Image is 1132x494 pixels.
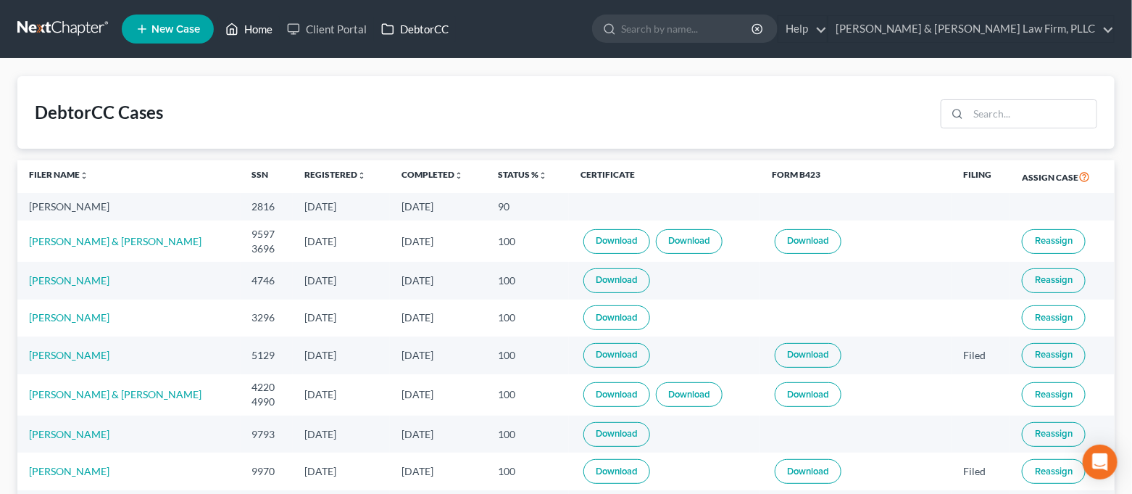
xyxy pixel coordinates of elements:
[29,349,109,361] a: [PERSON_NAME]
[293,416,389,453] td: [DATE]
[29,274,109,287] a: [PERSON_NAME]
[390,374,486,416] td: [DATE]
[29,388,201,400] a: [PERSON_NAME] & [PERSON_NAME]
[1022,343,1086,368] button: Reassign
[1083,445,1118,479] div: Open Intercom Messenger
[304,169,366,180] a: Registeredunfold_more
[390,221,486,262] td: [DATE]
[293,453,389,490] td: [DATE]
[486,221,569,262] td: 100
[293,221,389,262] td: [DATE]
[1035,274,1073,286] span: Reassign
[583,343,650,368] a: Download
[241,160,294,194] th: SSN
[828,16,1114,42] a: [PERSON_NAME] & [PERSON_NAME] Law Firm, PLLC
[760,160,952,194] th: Form B423
[1022,268,1086,293] button: Reassign
[775,343,841,368] a: Download
[454,171,463,180] i: unfold_more
[35,101,163,124] div: DebtorCC Cases
[538,171,547,180] i: unfold_more
[29,235,201,247] a: [PERSON_NAME] & [PERSON_NAME]
[569,160,760,194] th: Certificate
[1035,466,1073,477] span: Reassign
[252,273,282,288] div: 4746
[775,229,841,254] a: Download
[29,199,229,214] div: [PERSON_NAME]
[390,453,486,490] td: [DATE]
[778,16,827,42] a: Help
[486,453,569,490] td: 100
[583,305,650,330] a: Download
[293,337,389,374] td: [DATE]
[1035,389,1073,400] span: Reassign
[390,416,486,453] td: [DATE]
[1010,160,1115,194] th: Assign Case
[252,380,282,395] div: 4220
[583,422,650,447] a: Download
[390,262,486,299] td: [DATE]
[29,169,88,180] a: Filer Nameunfold_more
[252,395,282,409] div: 4990
[401,169,463,180] a: Completedunfold_more
[252,310,282,325] div: 3296
[1035,349,1073,361] span: Reassign
[293,262,389,299] td: [DATE]
[486,337,569,374] td: 100
[218,16,280,42] a: Home
[151,24,200,35] span: New Case
[656,382,723,407] a: Download
[252,227,282,242] div: 9597
[293,193,389,220] td: [DATE]
[357,171,366,180] i: unfold_more
[252,348,282,363] div: 5129
[29,465,109,477] a: [PERSON_NAME]
[1035,235,1073,247] span: Reassign
[498,169,547,180] a: Status %unfold_more
[486,374,569,416] td: 100
[1022,422,1086,447] button: Reassign
[390,193,486,220] td: [DATE]
[29,428,109,440] a: [PERSON_NAME]
[775,459,841,484] a: Download
[486,262,569,299] td: 100
[1022,459,1086,484] button: Reassign
[293,374,389,416] td: [DATE]
[280,16,374,42] a: Client Portal
[29,311,109,324] a: [PERSON_NAME]
[486,300,569,337] td: 100
[252,199,282,214] div: 2816
[252,242,282,256] div: 3696
[1022,305,1086,330] button: Reassign
[1035,428,1073,440] span: Reassign
[486,416,569,453] td: 100
[968,100,1096,128] input: Search...
[252,464,282,479] div: 9970
[374,16,456,42] a: DebtorCC
[486,193,569,220] td: 90
[952,160,1011,194] th: Filing
[621,15,754,42] input: Search by name...
[293,300,389,337] td: [DATE]
[656,229,723,254] a: Download
[775,382,841,407] a: Download
[252,427,282,442] div: 9793
[1022,229,1086,254] button: Reassign
[964,348,999,363] div: Filed
[583,229,650,254] a: Download
[80,171,88,180] i: unfold_more
[390,300,486,337] td: [DATE]
[390,337,486,374] td: [DATE]
[964,464,999,479] div: Filed
[1035,312,1073,324] span: Reassign
[1022,382,1086,407] button: Reassign
[583,268,650,293] a: Download
[583,382,650,407] a: Download
[583,459,650,484] a: Download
